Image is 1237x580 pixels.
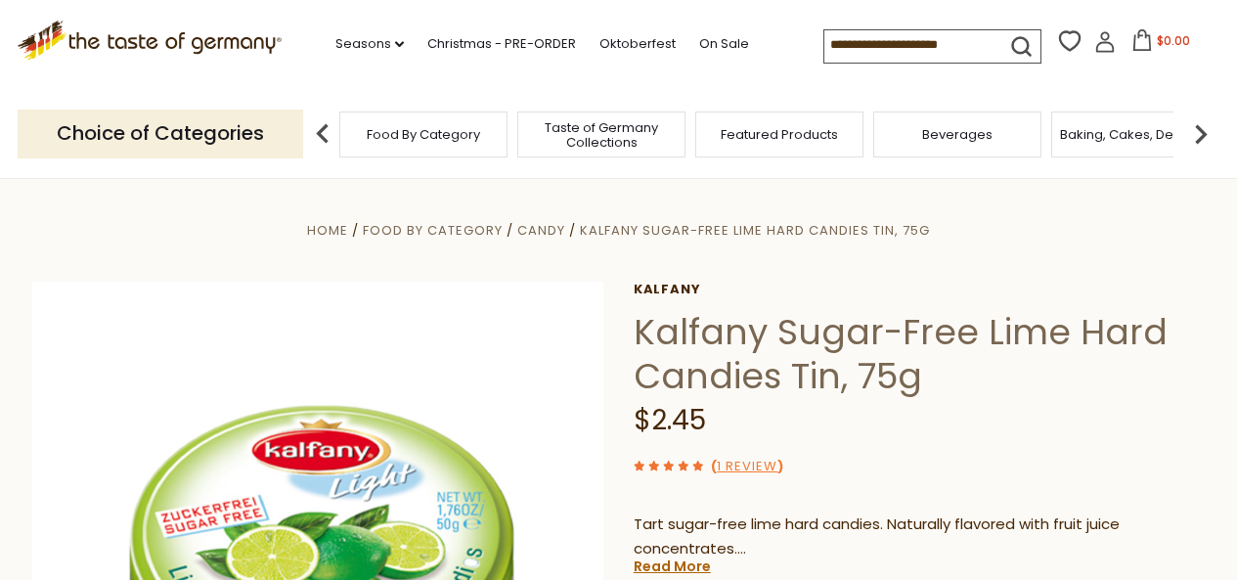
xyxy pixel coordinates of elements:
a: Oktoberfest [599,33,676,55]
a: Baking, Cakes, Desserts [1060,127,1212,142]
span: ( ) [711,457,783,475]
a: Taste of Germany Collections [523,120,680,150]
a: Kalfany [634,282,1206,297]
span: $0.00 [1157,32,1190,49]
a: On Sale [699,33,749,55]
a: Food By Category [363,221,503,240]
a: 1 Review [717,457,777,477]
p: Choice of Categories [18,110,303,157]
img: previous arrow [303,114,342,154]
a: Seasons [335,33,404,55]
img: next arrow [1181,114,1220,154]
button: $0.00 [1120,29,1203,59]
a: Read More [634,557,711,576]
a: Home [307,221,348,240]
a: Candy [517,221,565,240]
h1: Kalfany Sugar-Free Lime Hard Candies Tin, 75g [634,310,1206,398]
a: Food By Category [367,127,480,142]
a: Christmas - PRE-ORDER [427,33,576,55]
p: Tart sugar-free lime hard candies. Naturally flavored with fruit juice concentrates. [634,513,1206,561]
span: $2.45 [634,401,706,439]
a: Kalfany Sugar-Free Lime Hard Candies Tin, 75g [580,221,930,240]
a: Beverages [922,127,993,142]
a: Featured Products [721,127,838,142]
